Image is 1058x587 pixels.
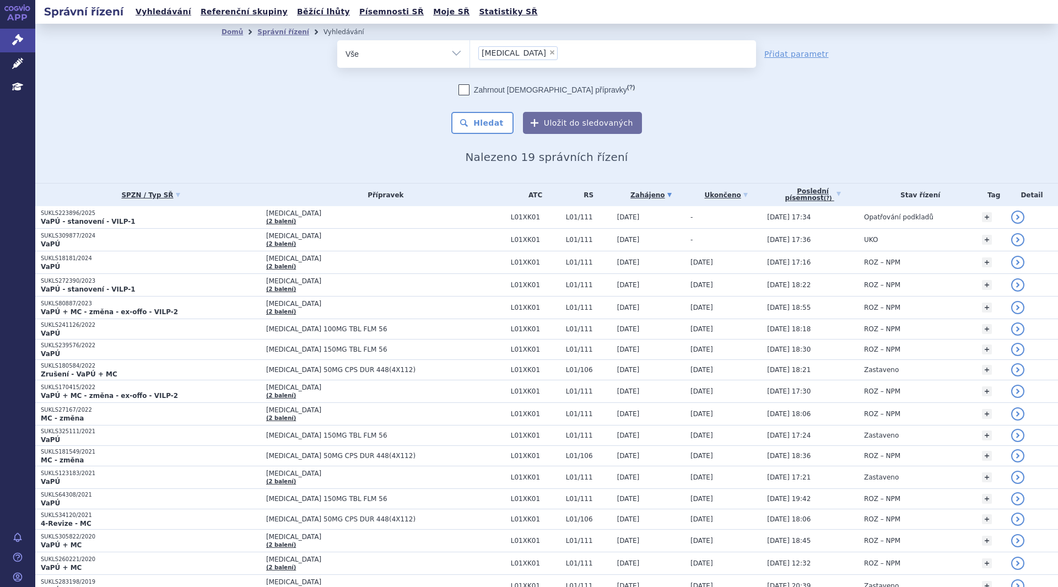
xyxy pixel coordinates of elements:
[266,495,505,503] span: [MEDICAL_DATA] 150MG TBL FLM 56
[982,324,992,334] a: +
[41,240,60,248] strong: VaPÚ
[864,452,900,460] span: ROZ – NPM
[982,386,992,396] a: +
[41,436,60,444] strong: VaPÚ
[864,281,900,289] span: ROZ – NPM
[982,451,992,461] a: +
[511,304,560,311] span: L01XK01
[266,255,505,262] span: [MEDICAL_DATA]
[767,537,811,545] span: [DATE] 18:45
[266,277,505,285] span: [MEDICAL_DATA]
[617,559,640,567] span: [DATE]
[864,325,900,333] span: ROZ – NPM
[982,303,992,313] a: +
[617,281,640,289] span: [DATE]
[41,308,178,316] strong: VaPÚ + MC - změna - ex-offo - VILP-2
[266,564,296,570] a: (2 balení)
[266,263,296,270] a: (2 balení)
[824,195,832,202] abbr: (?)
[767,281,811,289] span: [DATE] 18:22
[982,558,992,568] a: +
[764,49,829,60] a: Přidat parametr
[982,257,992,267] a: +
[864,213,933,221] span: Opatřování podkladů
[41,277,261,285] p: SUKLS272390/2023
[617,366,640,374] span: [DATE]
[767,473,811,481] span: [DATE] 17:21
[617,495,640,503] span: [DATE]
[690,515,713,523] span: [DATE]
[41,255,261,262] p: SUKLS18181/2024
[1011,278,1024,292] a: detail
[617,473,640,481] span: [DATE]
[266,515,505,523] span: [MEDICAL_DATA] 50MG CPS DUR 448(4X112)
[266,478,296,484] a: (2 balení)
[982,280,992,290] a: +
[511,495,560,503] span: L01XK01
[266,578,505,586] span: [MEDICAL_DATA]
[35,4,132,19] h2: Správní řízení
[266,392,296,398] a: (2 balení)
[982,409,992,419] a: +
[982,212,992,222] a: +
[523,112,642,134] button: Uložit do sledovaných
[266,384,505,391] span: [MEDICAL_DATA]
[690,452,713,460] span: [DATE]
[266,556,505,563] span: [MEDICAL_DATA]
[690,259,713,266] span: [DATE]
[549,49,555,56] span: ×
[132,4,195,19] a: Vyhledávání
[864,559,900,567] span: ROZ – NPM
[222,28,243,36] a: Domů
[266,533,505,541] span: [MEDICAL_DATA]
[864,366,899,374] span: Zastaveno
[511,559,560,567] span: L01XK01
[266,286,296,292] a: (2 balení)
[1006,184,1058,206] th: Detail
[266,325,505,333] span: [MEDICAL_DATA] 100MG TBL FLM 56
[566,537,612,545] span: L01/111
[560,184,612,206] th: RS
[511,325,560,333] span: L01XK01
[690,537,713,545] span: [DATE]
[561,46,567,60] input: [MEDICAL_DATA]
[266,346,505,353] span: [MEDICAL_DATA] 150MG TBL FLM 56
[511,473,560,481] span: L01XK01
[767,236,811,244] span: [DATE] 17:36
[41,392,178,400] strong: VaPÚ + MC - změna - ex-offo - VILP-2
[982,536,992,546] a: +
[476,4,541,19] a: Statistiky SŘ
[1011,557,1024,570] a: detail
[767,387,811,395] span: [DATE] 17:30
[294,4,353,19] a: Běžící lhůty
[617,259,640,266] span: [DATE]
[266,232,505,240] span: [MEDICAL_DATA]
[266,209,505,217] span: [MEDICAL_DATA]
[864,515,900,523] span: ROZ – NPM
[767,452,811,460] span: [DATE] 18:36
[482,49,546,57] span: [MEDICAL_DATA]
[41,406,261,414] p: SUKLS27167/2022
[566,452,612,460] span: L01/106
[767,432,811,439] span: [DATE] 17:24
[767,346,811,353] span: [DATE] 18:30
[511,281,560,289] span: L01XK01
[767,325,811,333] span: [DATE] 18:18
[617,432,640,439] span: [DATE]
[617,346,640,353] span: [DATE]
[864,473,899,481] span: Zastaveno
[690,559,713,567] span: [DATE]
[566,495,612,503] span: L01/111
[690,213,693,221] span: -
[617,213,640,221] span: [DATE]
[197,4,291,19] a: Referenční skupiny
[41,533,261,541] p: SUKLS305822/2020
[690,304,713,311] span: [DATE]
[511,452,560,460] span: L01XK01
[1011,429,1024,442] a: detail
[1011,363,1024,376] a: detail
[41,520,91,527] strong: 4-Revize - MC
[41,218,136,225] strong: VaPÚ - stanovení - VILP-1
[41,362,261,370] p: SUKLS180584/2022
[41,414,84,422] strong: MC - změna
